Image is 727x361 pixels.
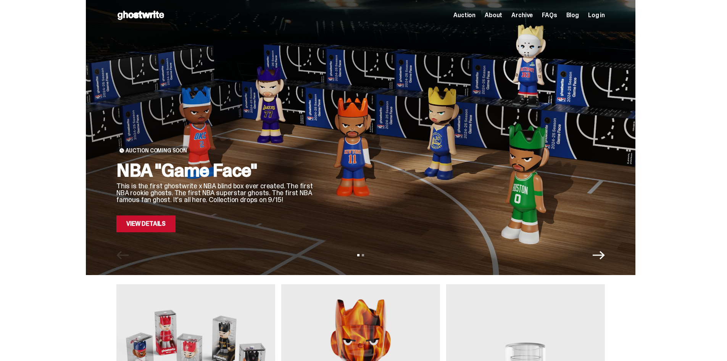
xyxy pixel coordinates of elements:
a: Blog [566,12,579,18]
a: Auction [453,12,476,18]
a: Archive [511,12,533,18]
p: This is the first ghostwrite x NBA blind box ever created. The first NBA rookie ghosts. The first... [116,183,315,203]
a: FAQs [542,12,557,18]
h2: NBA "Game Face" [116,161,315,180]
a: View Details [116,215,176,232]
button: Next [593,249,605,261]
button: View slide 2 [362,254,364,256]
button: View slide 1 [357,254,359,256]
span: Auction Coming Soon [126,147,187,154]
a: About [485,12,502,18]
a: Log in [588,12,605,18]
